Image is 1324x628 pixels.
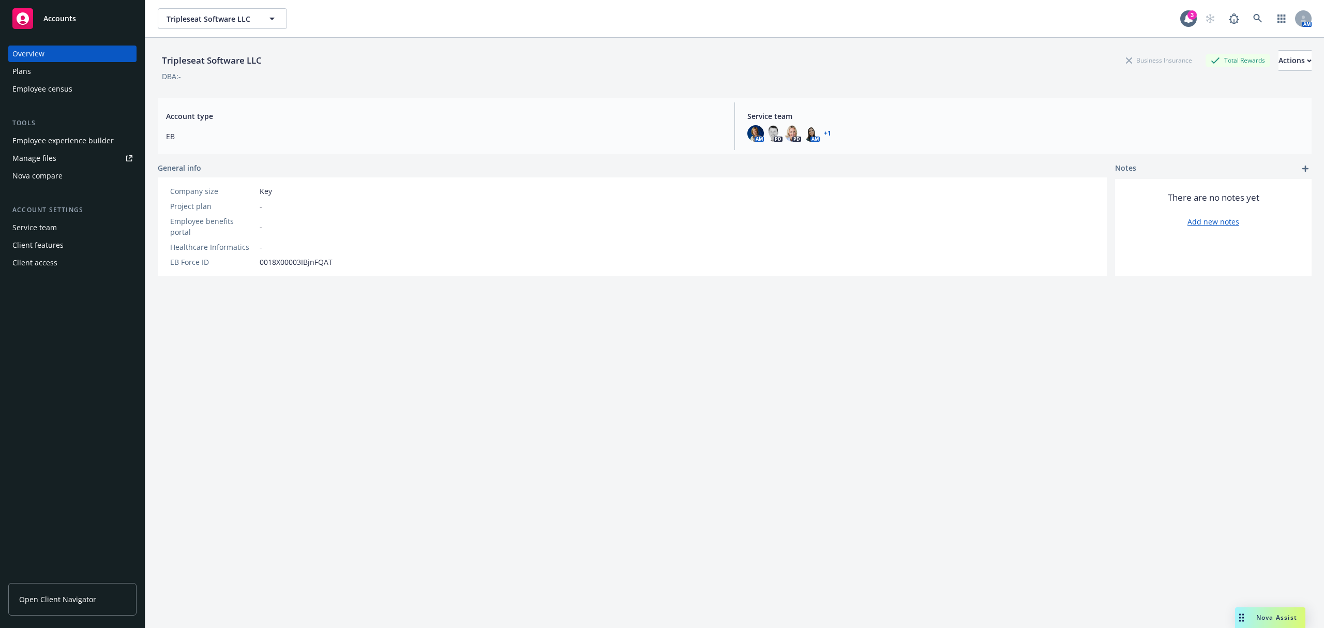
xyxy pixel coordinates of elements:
[8,132,137,149] a: Employee experience builder
[162,71,181,82] div: DBA: -
[747,125,764,142] img: photo
[19,594,96,605] span: Open Client Navigator
[1278,50,1312,71] button: Actions
[12,81,72,97] div: Employee census
[8,63,137,80] a: Plans
[1200,8,1221,29] a: Start snowing
[747,111,1303,122] span: Service team
[12,150,56,167] div: Manage files
[1121,54,1197,67] div: Business Insurance
[1206,54,1270,67] div: Total Rewards
[158,162,201,173] span: General info
[8,219,137,236] a: Service team
[766,125,783,142] img: photo
[260,242,262,252] span: -
[166,131,722,142] span: EB
[8,205,137,215] div: Account settings
[12,237,64,253] div: Client features
[260,257,333,267] span: 0018X00003IBjnFQAT
[158,8,287,29] button: Tripleseat Software LLC
[170,216,255,237] div: Employee benefits portal
[8,4,137,33] a: Accounts
[170,201,255,212] div: Project plan
[8,81,137,97] a: Employee census
[12,46,44,62] div: Overview
[170,242,255,252] div: Healthcare Informatics
[43,14,76,23] span: Accounts
[1271,8,1292,29] a: Switch app
[824,130,831,137] a: +1
[1235,607,1248,628] div: Drag to move
[158,54,266,67] div: Tripleseat Software LLC
[12,219,57,236] div: Service team
[167,13,256,24] span: Tripleseat Software LLC
[1187,10,1197,20] div: 3
[260,201,262,212] span: -
[12,132,114,149] div: Employee experience builder
[260,221,262,232] span: -
[166,111,722,122] span: Account type
[8,255,137,271] a: Client access
[1115,162,1136,175] span: Notes
[1235,607,1305,628] button: Nova Assist
[1168,191,1259,204] span: There are no notes yet
[1224,8,1244,29] a: Report a Bug
[12,168,63,184] div: Nova compare
[170,257,255,267] div: EB Force ID
[1278,51,1312,70] div: Actions
[170,186,255,197] div: Company size
[1187,216,1239,227] a: Add new notes
[785,125,801,142] img: photo
[1256,613,1297,622] span: Nova Assist
[8,118,137,128] div: Tools
[260,186,272,197] span: Key
[8,150,137,167] a: Manage files
[8,46,137,62] a: Overview
[12,63,31,80] div: Plans
[8,237,137,253] a: Client features
[12,255,57,271] div: Client access
[803,125,820,142] img: photo
[1247,8,1268,29] a: Search
[8,168,137,184] a: Nova compare
[1299,162,1312,175] a: add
